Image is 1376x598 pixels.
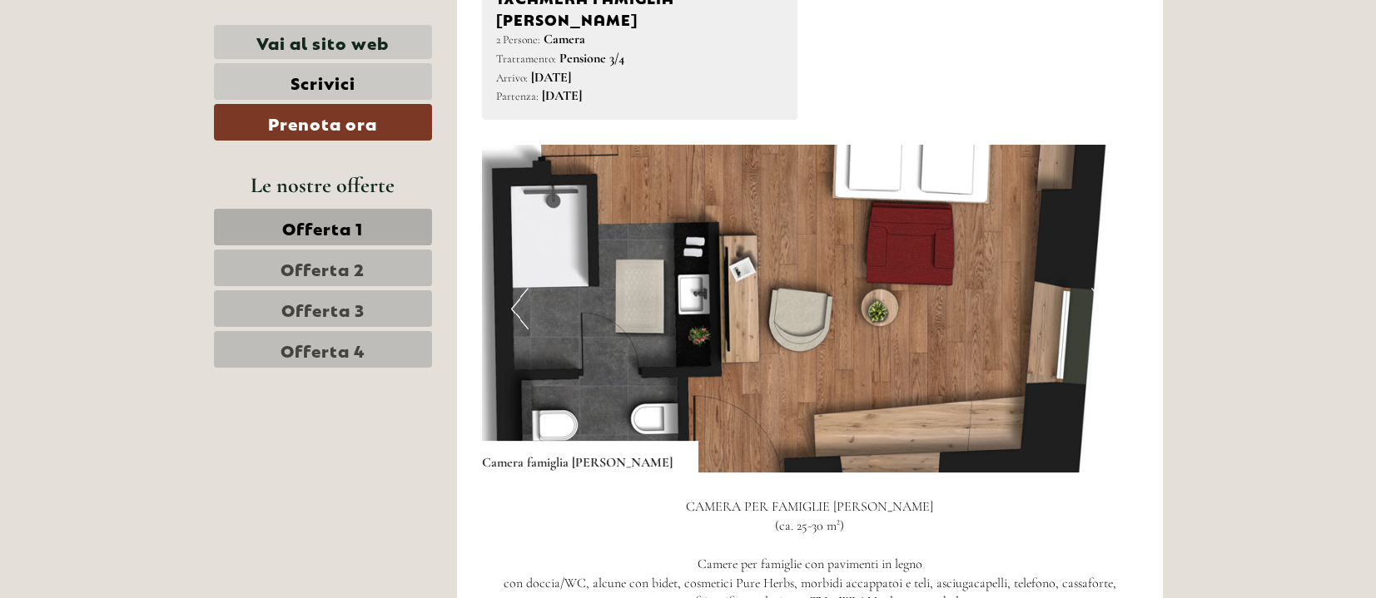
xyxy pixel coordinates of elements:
div: Buon giorno, come possiamo aiutarla? [12,45,231,96]
b: Camera [544,31,585,47]
img: image [482,145,1138,472]
div: lunedì [295,12,361,41]
button: Invia [558,431,656,467]
button: Previous [511,288,529,329]
div: [GEOGRAPHIC_DATA] [25,48,222,62]
b: [DATE] [542,87,582,104]
small: Arrivo: [496,71,528,85]
span: Offerta 3 [281,297,365,320]
small: Partenza: [496,89,539,103]
small: Trattamento: [496,52,556,66]
a: Scrivici [214,63,432,100]
span: Offerta 1 [282,215,363,239]
a: Prenota ora [214,104,432,141]
small: 07:59 [25,81,222,92]
b: Pensione 3/4 [559,50,624,67]
b: [DATE] [531,69,571,86]
button: Next [1091,288,1109,329]
a: Vai al sito web [214,25,432,59]
div: Le nostre offerte [214,170,432,200]
small: 2 Persone: [496,32,540,47]
span: Offerta 2 [281,256,365,279]
div: Camera famiglia [PERSON_NAME] [482,441,698,472]
span: Offerta 4 [281,338,365,361]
